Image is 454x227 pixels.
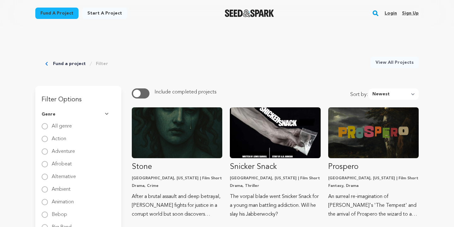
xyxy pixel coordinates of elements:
label: Action [52,131,66,141]
label: All genre [52,119,72,129]
a: Fund Prospero [328,107,419,219]
p: Stone [132,162,222,172]
a: View All Projects [370,57,419,68]
img: Seed&Spark Logo Dark Mode [225,9,274,17]
span: Genre [42,111,55,117]
a: Fund Stone [132,107,222,219]
label: Animation [52,194,74,205]
p: Fantasy, Drama [328,183,419,188]
a: Seed&Spark Homepage [225,9,274,17]
a: Filter [96,61,108,67]
p: An surreal re-imagination of [PERSON_NAME]'s 'The Tempest' and the arrival of Prospero the wizard... [328,192,419,219]
a: Start a project [82,8,127,19]
p: Drama, Thriller [230,183,320,188]
label: Bebop [52,207,67,217]
a: Fund a project [53,61,86,67]
p: The vorpal blade went Snicker Snack for a young man battling addiction. Will he slay his Jabberwo... [230,192,320,219]
label: Alternative [52,169,76,179]
a: Fund a project [35,8,79,19]
label: Afrobeat [52,157,72,167]
div: Breadcrumb [45,57,108,71]
a: Sign up [402,8,419,18]
span: Include completed projects [154,90,216,95]
a: Fund Snicker Snack [230,107,320,219]
label: Ambient [52,182,71,192]
p: After a brutal assault and deep betrayal, [PERSON_NAME] fights for justice in a corrupt world but... [132,192,222,219]
img: Seed&Spark Arrow Down Icon [105,113,110,116]
p: [GEOGRAPHIC_DATA], [US_STATE] | Film Short [230,176,320,181]
span: Sort by: [350,91,369,100]
p: Prospero [328,162,419,172]
p: Snicker Snack [230,162,320,172]
button: Genre [42,106,115,122]
h3: Filter Options [35,86,121,106]
a: Login [385,8,397,18]
p: Drama, Crime [132,183,222,188]
label: Adventure [52,144,75,154]
p: [GEOGRAPHIC_DATA], [US_STATE] | Film Short [132,176,222,181]
p: [GEOGRAPHIC_DATA], [US_STATE] | Film Short [328,176,419,181]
